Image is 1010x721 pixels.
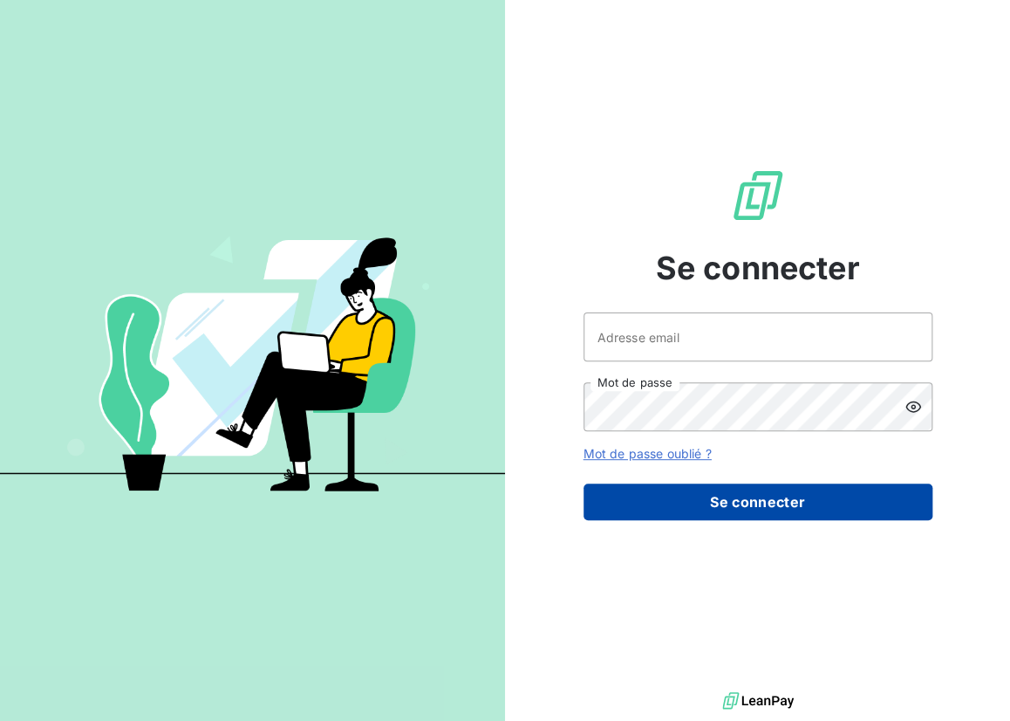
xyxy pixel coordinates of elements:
img: logo [722,688,794,714]
img: Logo LeanPay [730,168,786,223]
button: Se connecter [583,484,932,520]
input: placeholder [583,312,932,361]
span: Se connecter [656,244,860,292]
a: Mot de passe oublié ? [583,446,712,461]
